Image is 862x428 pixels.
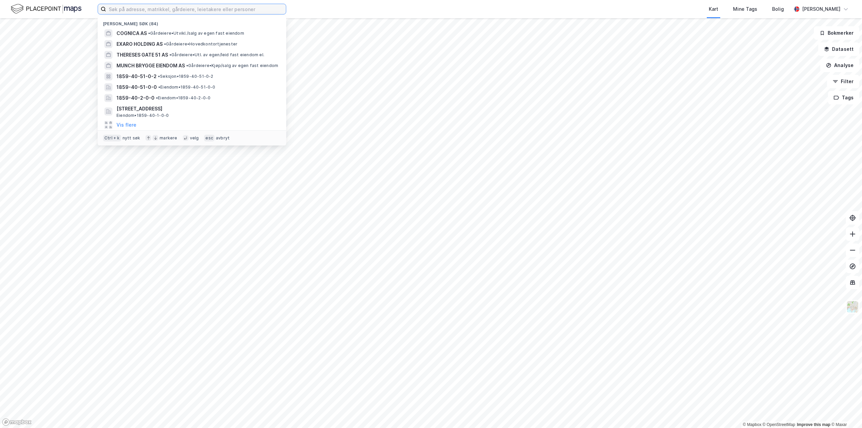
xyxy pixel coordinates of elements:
[11,3,81,15] img: logo.f888ab2527a4732fd821a326f86c7f29.svg
[743,422,761,427] a: Mapbox
[156,95,158,100] span: •
[763,422,795,427] a: OpenStreetMap
[733,5,757,13] div: Mine Tags
[160,135,177,141] div: markere
[828,396,862,428] iframe: Chat Widget
[148,31,244,36] span: Gårdeiere • Utvikl./salg av egen fast eiendom
[204,135,214,141] div: esc
[117,94,155,102] span: 1859-40-2-0-0
[2,418,32,426] a: Mapbox homepage
[802,5,840,13] div: [PERSON_NAME]
[164,41,166,46] span: •
[186,63,188,68] span: •
[117,72,157,80] span: 1859-40-51-0-2
[117,29,147,37] span: COGNICA AS
[169,52,264,58] span: Gårdeiere • Utl. av egen/leid fast eiendom el.
[156,95,210,101] span: Eiendom • 1859-40-2-0-0
[158,85,215,90] span: Eiendom • 1859-40-51-0-0
[158,74,213,79] span: Seksjon • 1859-40-51-0-2
[117,62,185,70] span: MUNCH BRYGGE EIENDOM AS
[814,26,859,40] button: Bokmerker
[158,85,160,90] span: •
[820,59,859,72] button: Analyse
[117,105,278,113] span: [STREET_ADDRESS]
[106,4,286,14] input: Søk på adresse, matrikkel, gårdeiere, leietakere eller personer
[216,135,230,141] div: avbryt
[117,121,136,129] button: Vis flere
[123,135,140,141] div: nytt søk
[158,74,160,79] span: •
[797,422,830,427] a: Improve this map
[103,135,121,141] div: Ctrl + k
[827,75,859,88] button: Filter
[98,16,286,28] div: [PERSON_NAME] søk (84)
[117,83,157,91] span: 1859-40-51-0-0
[169,52,171,57] span: •
[828,396,862,428] div: Kontrollprogram for chat
[846,300,859,313] img: Z
[117,51,168,59] span: THERESES GATE 51 AS
[818,42,859,56] button: Datasett
[148,31,150,36] span: •
[190,135,199,141] div: velg
[164,41,237,47] span: Gårdeiere • Hovedkontortjenester
[117,40,163,48] span: EXARO HOLDING AS
[828,91,859,104] button: Tags
[772,5,784,13] div: Bolig
[186,63,278,68] span: Gårdeiere • Kjøp/salg av egen fast eiendom
[117,113,169,118] span: Eiendom • 1859-40-1-0-0
[709,5,718,13] div: Kart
